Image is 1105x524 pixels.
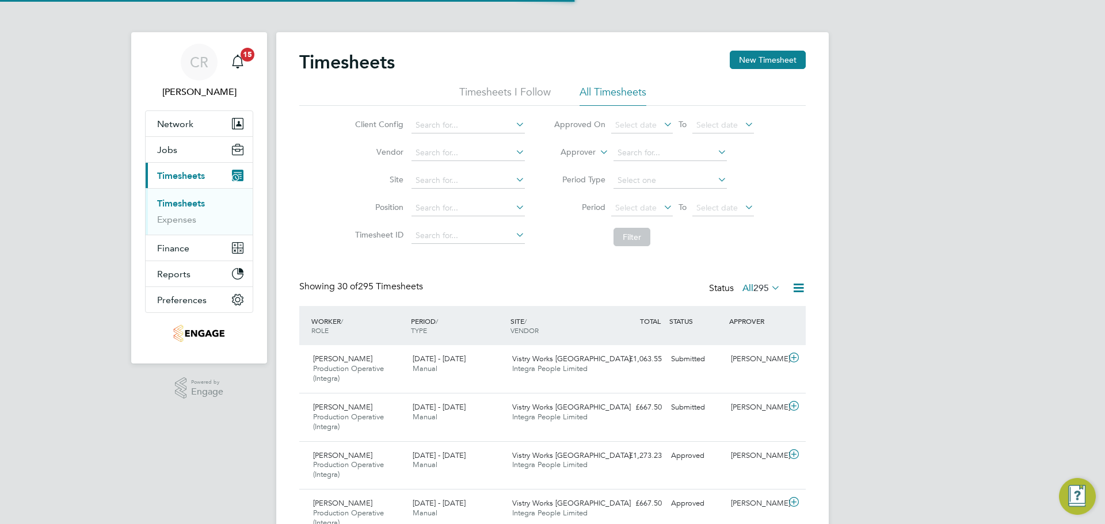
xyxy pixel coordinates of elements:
span: Production Operative (Integra) [313,412,384,431]
label: Vendor [352,147,403,157]
span: Jobs [157,144,177,155]
input: Search for... [411,117,525,133]
span: Integra People Limited [512,364,588,373]
span: [DATE] - [DATE] [413,450,466,460]
a: CR[PERSON_NAME] [145,44,253,99]
a: Timesheets [157,198,205,209]
button: Engage Resource Center [1059,478,1096,515]
span: Select date [696,202,738,213]
span: Timesheets [157,170,205,181]
span: 30 of [337,281,358,292]
span: Engage [191,387,223,397]
label: Period [554,202,605,212]
span: Select date [696,120,738,130]
label: All [742,282,780,294]
span: TYPE [411,326,427,335]
label: Site [352,174,403,185]
label: Approved On [554,119,605,129]
span: Caitlin Rae [145,85,253,99]
span: / [436,316,438,326]
div: [PERSON_NAME] [726,398,786,417]
div: SITE [508,311,607,341]
span: ROLE [311,326,329,335]
span: TOTAL [640,316,661,326]
span: [PERSON_NAME] [313,402,372,412]
input: Search for... [411,145,525,161]
button: Preferences [146,287,253,312]
li: All Timesheets [580,85,646,106]
span: Manual [413,460,437,469]
a: 15 [226,44,249,81]
div: £667.50 [607,494,666,513]
span: Integra People Limited [512,508,588,518]
span: / [524,316,527,326]
div: [PERSON_NAME] [726,350,786,369]
span: [DATE] - [DATE] [413,354,466,364]
span: Preferences [157,294,207,305]
span: Manual [413,412,437,422]
span: Select date [615,120,657,130]
span: Manual [413,508,437,518]
input: Search for... [411,200,525,216]
button: Network [146,111,253,136]
span: [DATE] - [DATE] [413,402,466,412]
span: To [675,200,690,215]
span: Production Operative (Integra) [313,364,384,383]
span: Reports [157,269,190,280]
span: [PERSON_NAME] [313,354,372,364]
label: Approver [544,147,596,158]
label: Timesheet ID [352,230,403,240]
span: Finance [157,243,189,254]
div: Approved [666,494,726,513]
span: [PERSON_NAME] [313,498,372,508]
input: Select one [614,173,727,189]
div: STATUS [666,311,726,331]
span: Vistry Works [GEOGRAPHIC_DATA] [512,450,631,460]
span: [PERSON_NAME] [313,450,372,460]
li: Timesheets I Follow [459,85,551,106]
div: APPROVER [726,311,786,331]
label: Period Type [554,174,605,185]
input: Search for... [411,173,525,189]
div: £667.50 [607,398,666,417]
nav: Main navigation [131,32,267,364]
div: £1,063.55 [607,350,666,369]
span: 15 [241,48,254,62]
span: Network [157,118,193,129]
div: Submitted [666,398,726,417]
div: WORKER [308,311,408,341]
span: [DATE] - [DATE] [413,498,466,508]
span: Vistry Works [GEOGRAPHIC_DATA] [512,402,631,412]
span: CR [190,55,208,70]
span: Select date [615,202,657,213]
button: Timesheets [146,163,253,188]
span: Manual [413,364,437,373]
button: Jobs [146,137,253,162]
input: Search for... [411,228,525,244]
span: Powered by [191,377,223,387]
button: Filter [614,228,650,246]
h2: Timesheets [299,51,395,74]
div: Timesheets [146,188,253,235]
label: Client Config [352,119,403,129]
label: Position [352,202,403,212]
span: / [341,316,343,326]
span: 295 Timesheets [337,281,423,292]
span: Production Operative (Integra) [313,460,384,479]
a: Powered byEngage [175,377,224,399]
div: Status [709,281,783,297]
button: Reports [146,261,253,286]
a: Go to home page [145,324,253,343]
span: Integra People Limited [512,460,588,469]
div: Submitted [666,350,726,369]
div: [PERSON_NAME] [726,446,786,465]
span: Vistry Works [GEOGRAPHIC_DATA] [512,498,631,508]
div: £1,273.23 [607,446,666,465]
div: Approved [666,446,726,465]
button: New Timesheet [730,51,806,69]
span: Integra People Limited [512,412,588,422]
button: Finance [146,235,253,261]
span: Vistry Works [GEOGRAPHIC_DATA] [512,354,631,364]
span: VENDOR [510,326,539,335]
div: [PERSON_NAME] [726,494,786,513]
